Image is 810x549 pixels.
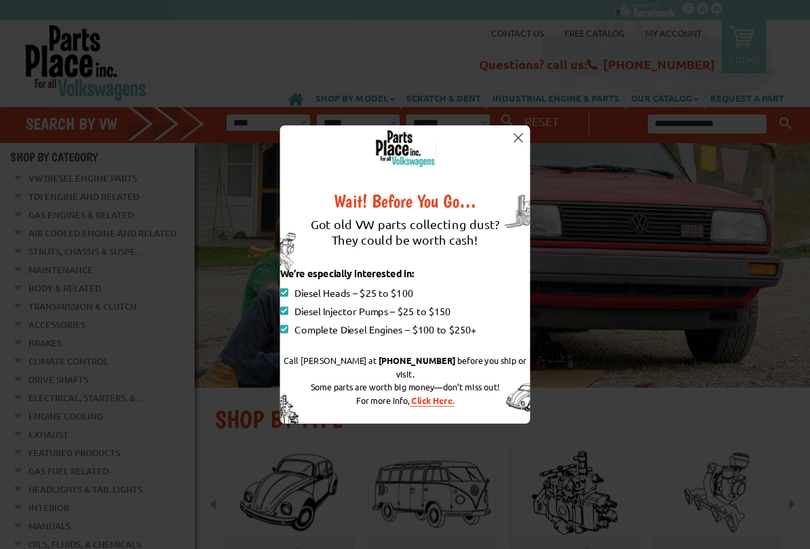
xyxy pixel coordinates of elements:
[280,210,531,266] div: Got old VW parts collecting dust? They could be worth cash!
[280,287,531,299] div: Diesel Heads – $25 to $100
[377,355,457,366] a: [PHONE_NUMBER]
[280,192,531,210] div: Wait! Before You Go…
[280,267,415,280] strong: We’re especially interested in:
[514,133,523,142] img: close
[280,288,289,297] img: points
[280,305,531,317] div: Diesel Injector Pumps – $25 to $150
[280,325,289,333] img: points
[374,129,436,167] img: logo
[280,342,531,420] div: Call [PERSON_NAME] at before you ship or visit. Some parts are worth big money—don’t miss out! Fo...
[410,395,455,406] a: Click Here.
[280,323,531,335] div: Complete Diesel Engines – $100 to $250+
[379,355,455,366] strong: [PHONE_NUMBER]
[411,395,454,406] strong: Click Here.
[280,306,289,315] img: points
